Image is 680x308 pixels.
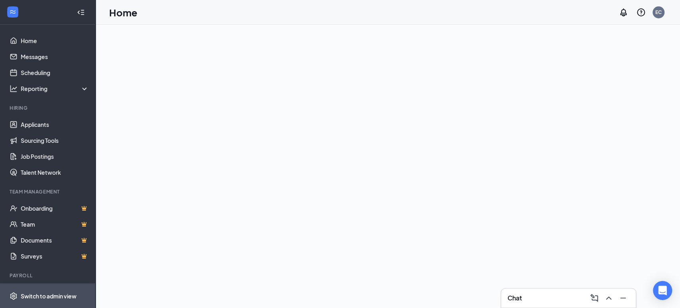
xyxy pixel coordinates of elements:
svg: Settings [10,292,18,300]
div: Payroll [10,272,87,279]
div: Open Intercom Messenger [653,281,672,300]
a: Home [21,33,89,49]
a: Scheduling [21,65,89,81]
button: ChevronUp [602,292,615,304]
a: Talent Network [21,164,89,180]
a: SurveysCrown [21,248,89,264]
h3: Chat [508,294,522,302]
svg: WorkstreamLogo [9,8,17,16]
a: Sourcing Tools [21,132,89,148]
svg: Analysis [10,85,18,93]
svg: ComposeMessage [590,293,599,303]
svg: QuestionInfo [636,8,646,17]
div: Switch to admin view [21,292,76,300]
svg: Minimize [618,293,628,303]
button: ComposeMessage [588,292,601,304]
div: EC [655,9,662,16]
a: OnboardingCrown [21,200,89,216]
svg: Collapse [77,8,85,16]
svg: Notifications [619,8,628,17]
a: TeamCrown [21,216,89,232]
h1: Home [109,6,137,19]
button: Minimize [617,292,629,304]
div: Reporting [21,85,89,93]
a: Messages [21,49,89,65]
a: DocumentsCrown [21,232,89,248]
a: Applicants [21,116,89,132]
a: Job Postings [21,148,89,164]
div: Hiring [10,105,87,111]
div: Team Management [10,188,87,195]
svg: ChevronUp [604,293,613,303]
